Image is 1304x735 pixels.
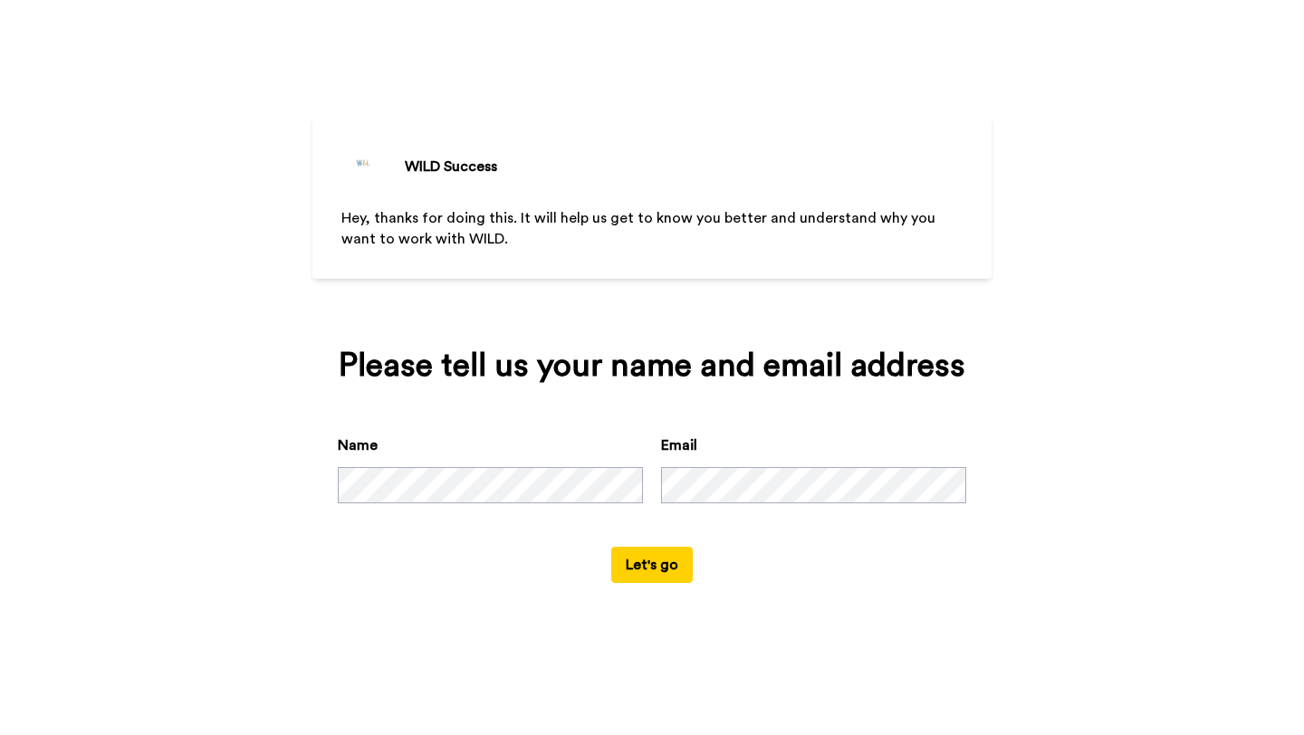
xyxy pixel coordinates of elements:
[405,156,497,177] div: WILD Success
[341,211,939,246] span: Hey, thanks for doing this. It will help us get to know you better and understand why you want to...
[338,434,378,456] label: Name
[338,348,966,384] div: Please tell us your name and email address
[661,434,697,456] label: Email
[611,547,693,583] button: Let's go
